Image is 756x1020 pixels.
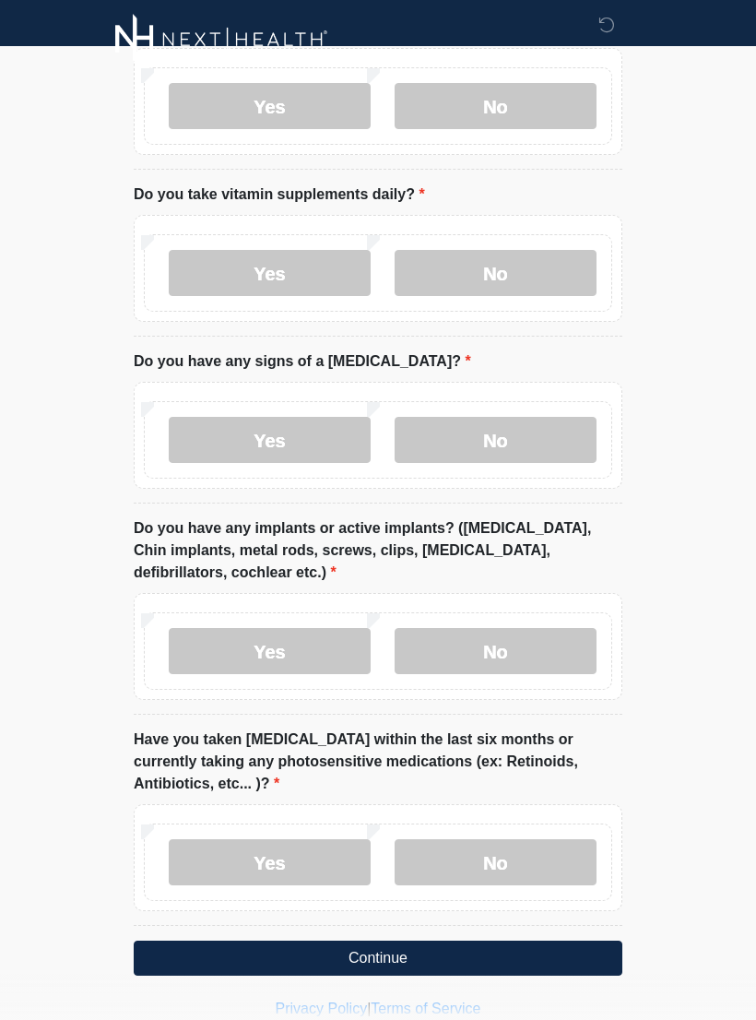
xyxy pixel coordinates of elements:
[371,1001,480,1016] a: Terms of Service
[169,417,371,463] label: Yes
[395,250,597,296] label: No
[395,83,597,129] label: No
[169,83,371,129] label: Yes
[115,14,328,65] img: Next-Health Logo
[169,839,371,885] label: Yes
[169,250,371,296] label: Yes
[134,517,622,584] label: Do you have any implants or active implants? ([MEDICAL_DATA], Chin implants, metal rods, screws, ...
[134,941,622,976] button: Continue
[395,628,597,674] label: No
[169,628,371,674] label: Yes
[276,1001,368,1016] a: Privacy Policy
[134,184,425,206] label: Do you take vitamin supplements daily?
[395,839,597,885] label: No
[134,729,622,795] label: Have you taken [MEDICAL_DATA] within the last six months or currently taking any photosensitive m...
[134,350,471,373] label: Do you have any signs of a [MEDICAL_DATA]?
[367,1001,371,1016] a: |
[395,417,597,463] label: No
